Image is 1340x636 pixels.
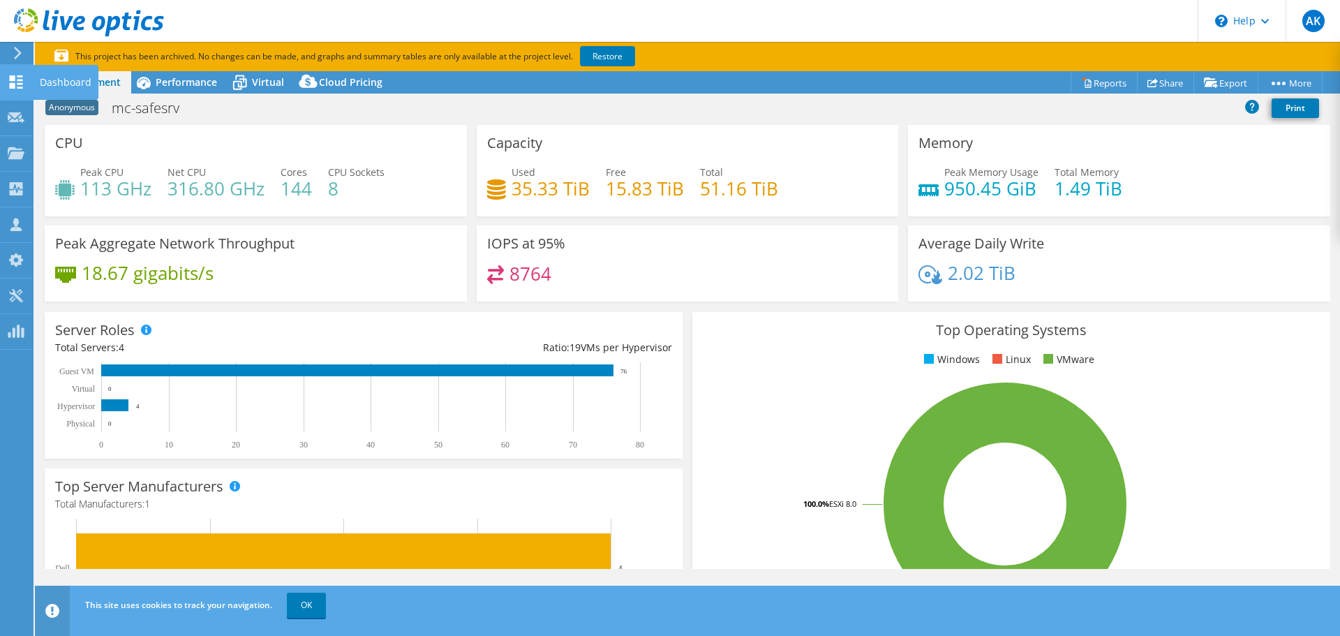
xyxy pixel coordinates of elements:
span: Cloud Pricing [319,75,382,89]
text: 76 [620,368,627,375]
span: Anonymous [45,100,98,115]
h4: 1.49 TiB [1055,181,1122,196]
a: More [1258,72,1323,94]
h4: Total Manufacturers: [55,496,672,512]
text: 40 [366,440,375,450]
h3: Capacity [487,135,542,151]
h3: Memory [918,135,973,151]
h4: 316.80 GHz [167,181,265,196]
text: 10 [165,440,173,450]
text: 20 [232,440,240,450]
a: Print [1272,98,1319,118]
h3: CPU [55,135,83,151]
a: Share [1137,72,1194,94]
span: Performance [156,75,217,89]
text: Dell [55,563,70,573]
li: VMware [1040,352,1094,367]
span: CPU Sockets [328,165,385,179]
span: 1 [144,497,150,510]
h3: Average Daily Write [918,236,1044,251]
text: 0 [99,440,103,450]
span: Total Memory [1055,165,1119,179]
h4: 113 GHz [80,181,151,196]
text: Hypervisor [57,401,95,411]
span: Free [606,165,626,179]
text: 0 [108,385,112,392]
a: OK [287,593,326,618]
h4: 2.02 TiB [948,265,1015,281]
h1: mc-safesrv [105,101,201,116]
h4: 8 [328,181,385,196]
span: Used [512,165,535,179]
div: Dashboard [33,65,98,100]
span: 4 [119,341,124,354]
h3: Peak Aggregate Network Throughput [55,236,295,251]
text: Guest VM [59,367,94,376]
h4: 15.83 TiB [606,181,684,196]
a: Reports [1071,72,1138,94]
span: Peak Memory Usage [944,165,1038,179]
text: 80 [636,440,644,450]
h4: 35.33 TiB [512,181,590,196]
span: Net CPU [167,165,206,179]
text: 50 [434,440,442,450]
p: This project has been archived. No changes can be made, and graphs and summary tables are only av... [54,49,738,64]
tspan: ESXi 8.0 [829,498,856,509]
a: Restore [580,46,635,66]
text: 30 [299,440,308,450]
h3: Top Operating Systems [703,323,1320,338]
div: Ratio: VMs per Hypervisor [364,340,672,355]
text: 4 [136,403,140,410]
svg: \n [1215,15,1228,27]
span: AK [1302,10,1325,32]
h3: Server Roles [55,323,135,338]
h3: IOPS at 95% [487,236,565,251]
text: 70 [569,440,577,450]
h4: 950.45 GiB [944,181,1038,196]
h4: 144 [281,181,312,196]
li: Linux [989,352,1031,367]
text: Physical [66,419,95,429]
h4: 18.67 gigabits/s [82,265,214,281]
h4: 8764 [509,266,551,281]
tspan: 100.0% [803,498,829,509]
div: Total Servers: [55,340,364,355]
span: Total [700,165,723,179]
span: This site uses cookies to track your navigation. [85,599,272,611]
text: 0 [108,420,112,427]
a: Export [1193,72,1258,94]
li: Windows [921,352,980,367]
span: Virtual [252,75,284,89]
text: Virtual [72,384,96,394]
span: Peak CPU [80,165,124,179]
text: 60 [501,440,509,450]
span: Cores [281,165,307,179]
h3: Top Server Manufacturers [55,479,223,494]
h4: 51.16 TiB [700,181,778,196]
text: 4 [618,563,623,572]
span: 19 [569,341,581,354]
